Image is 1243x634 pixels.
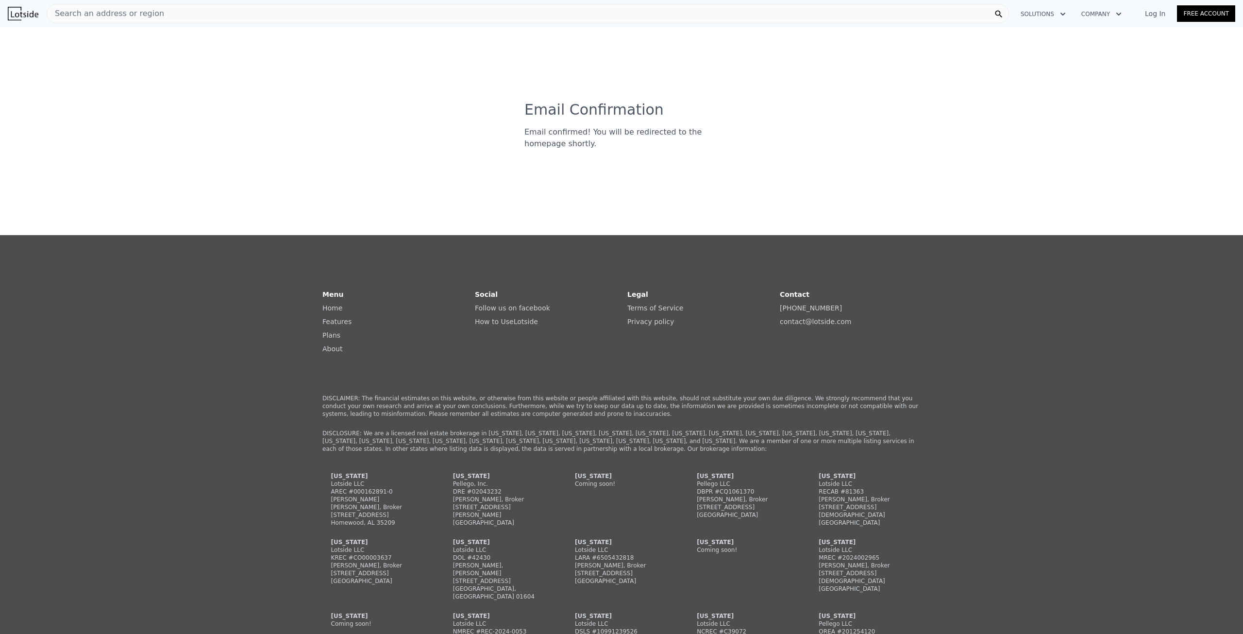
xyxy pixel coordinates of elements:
p: DISCLOSURE: We are a licensed real estate brokerage in [US_STATE], [US_STATE], [US_STATE], [US_ST... [322,429,921,453]
div: [PERSON_NAME], Broker [697,496,790,503]
div: [US_STATE] [819,472,912,480]
div: [PERSON_NAME], Broker [575,562,668,569]
div: [STREET_ADDRESS] [575,569,668,577]
div: Pellego LLC [819,620,912,628]
div: AREC #000162891-0 [331,488,424,496]
div: Coming soon! [697,546,790,554]
div: [PERSON_NAME] [PERSON_NAME], Broker [331,496,424,511]
a: Home [322,304,342,312]
a: Log In [1133,9,1177,18]
div: [STREET_ADDRESS] [697,503,790,511]
div: [GEOGRAPHIC_DATA], [GEOGRAPHIC_DATA] 01604 [453,585,546,600]
div: Lotside LLC [331,480,424,488]
div: Lotside LLC [575,546,668,554]
a: Terms of Service [627,304,683,312]
div: DBPR #CQ1061370 [697,488,790,496]
div: Lotside LLC [819,546,912,554]
div: Coming soon! [575,480,668,488]
div: [STREET_ADDRESS] [331,569,424,577]
strong: Contact [780,291,809,298]
div: [US_STATE] [331,538,424,546]
div: [US_STATE] [453,472,546,480]
div: Lotside LLC [819,480,912,488]
a: How to UseLotside [475,318,538,326]
div: [GEOGRAPHIC_DATA] [819,519,912,527]
div: [US_STATE] [575,612,668,620]
div: [PERSON_NAME], Broker [331,562,424,569]
div: KREC #CO00003637 [331,554,424,562]
div: [STREET_ADDRESS][DEMOGRAPHIC_DATA] [819,569,912,585]
a: contact@lotside.com [780,318,851,326]
div: DRE #02043232 [453,488,546,496]
div: [US_STATE] [697,538,790,546]
a: Free Account [1177,5,1235,22]
strong: Menu [322,291,343,298]
div: Pellego LLC [697,480,790,488]
img: Lotside [8,7,38,20]
div: Email confirmed! You will be redirected to the homepage shortly. [524,126,719,150]
div: Coming soon! [331,620,424,628]
div: [US_STATE] [697,472,790,480]
div: [GEOGRAPHIC_DATA] [575,577,668,585]
strong: Social [475,291,498,298]
a: Features [322,318,352,326]
div: [GEOGRAPHIC_DATA] [697,511,790,519]
div: [US_STATE] [819,612,912,620]
div: Pellego, Inc. [453,480,546,488]
div: DOL #42430 [453,554,546,562]
div: Lotside LLC [575,620,668,628]
a: About [322,345,342,353]
div: [STREET_ADDRESS] [331,511,424,519]
div: [STREET_ADDRESS] [453,577,546,585]
div: RECAB #81363 [819,488,912,496]
div: [US_STATE] [575,472,668,480]
div: [PERSON_NAME], Broker [819,496,912,503]
div: [US_STATE] [697,612,790,620]
h3: Email Confirmation [524,101,719,119]
div: [GEOGRAPHIC_DATA] [453,519,546,527]
div: Homewood, AL 35209 [331,519,424,527]
div: Lotside LLC [331,546,424,554]
span: Search an address or region [47,8,164,19]
a: Privacy policy [627,318,674,326]
div: [US_STATE] [819,538,912,546]
div: [PERSON_NAME], Broker [819,562,912,569]
div: Lotside LLC [453,620,546,628]
div: Lotside LLC [453,546,546,554]
a: Follow us on facebook [475,304,550,312]
button: Solutions [1013,5,1074,23]
div: [US_STATE] [331,612,424,620]
strong: Legal [627,291,648,298]
div: Lotside LLC [697,620,790,628]
div: [PERSON_NAME], Broker [453,496,546,503]
div: MREC #2024002965 [819,554,912,562]
div: [PERSON_NAME], [PERSON_NAME] [453,562,546,577]
div: [STREET_ADDRESS][PERSON_NAME] [453,503,546,519]
button: Company [1074,5,1129,23]
p: DISCLAIMER: The financial estimates on this website, or otherwise from this website or people aff... [322,394,921,418]
div: [US_STATE] [453,538,546,546]
div: [US_STATE] [575,538,668,546]
div: [US_STATE] [331,472,424,480]
div: LARA #6505432818 [575,554,668,562]
a: Plans [322,331,340,339]
div: [STREET_ADDRESS][DEMOGRAPHIC_DATA] [819,503,912,519]
a: [PHONE_NUMBER] [780,304,842,312]
div: [GEOGRAPHIC_DATA] [819,585,912,593]
div: [GEOGRAPHIC_DATA] [331,577,424,585]
div: [US_STATE] [453,612,546,620]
